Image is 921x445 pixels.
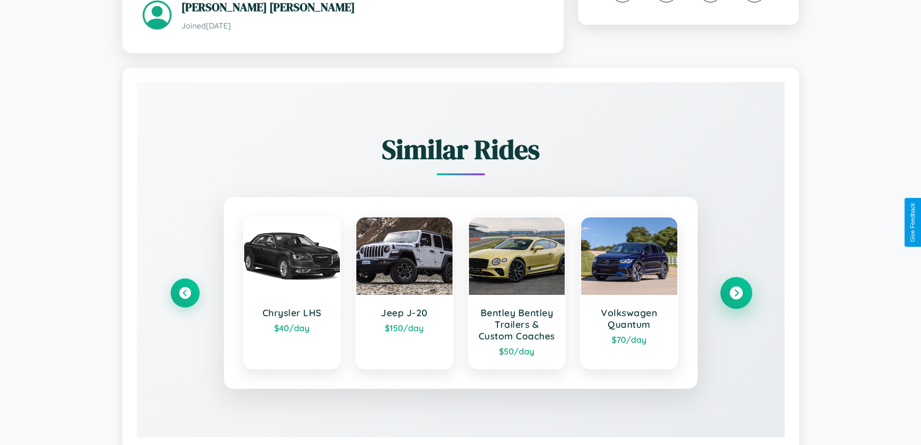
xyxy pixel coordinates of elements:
[479,307,556,342] h3: Bentley Bentley Trailers & Custom Coaches
[181,19,543,33] p: Joined [DATE]
[591,307,668,330] h3: Volkswagen Quantum
[366,307,443,319] h3: Jeep J-20
[580,216,678,369] a: Volkswagen Quantum$70/day
[479,346,556,356] div: $ 50 /day
[355,216,453,369] a: Jeep J-20$150/day
[909,203,916,242] div: Give Feedback
[591,334,668,345] div: $ 70 /day
[254,307,331,319] h3: Chrysler LHS
[468,216,566,369] a: Bentley Bentley Trailers & Custom Coaches$50/day
[254,322,331,333] div: $ 40 /day
[243,216,341,369] a: Chrysler LHS$40/day
[366,322,443,333] div: $ 150 /day
[171,131,751,168] h2: Similar Rides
